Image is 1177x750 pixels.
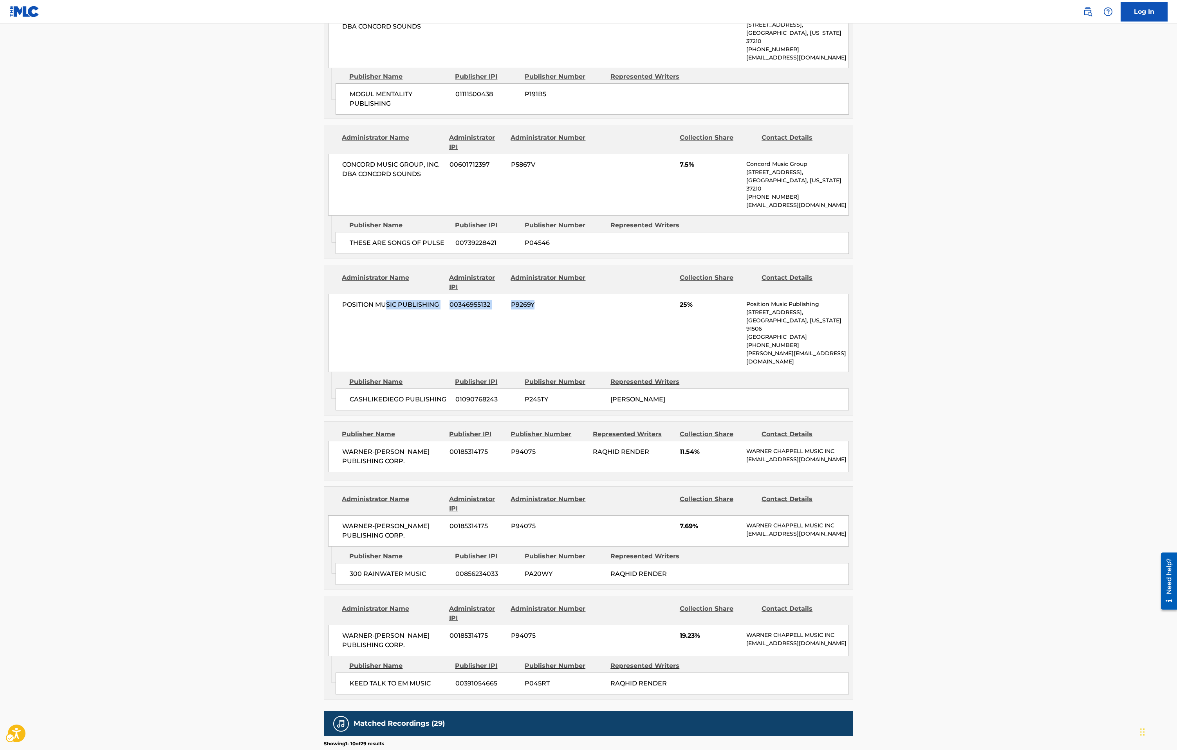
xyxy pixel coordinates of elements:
div: Collection Share [680,430,756,439]
span: P191B5 [525,90,605,99]
p: [EMAIL_ADDRESS][DOMAIN_NAME] [746,455,848,464]
span: 00346955132 [449,300,505,309]
span: P94075 [511,631,587,640]
span: P94075 [511,447,587,457]
span: 01090768243 [455,395,519,404]
div: Administrator IPI [449,273,505,292]
div: Contact Details [762,273,838,292]
p: [GEOGRAPHIC_DATA] [746,333,848,341]
span: CONCORD MUSIC GROUP, INC. DBA CONCORD SOUNDS [342,160,444,179]
p: [EMAIL_ADDRESS][DOMAIN_NAME] [746,530,848,538]
p: [STREET_ADDRESS], [746,308,848,317]
span: MOGUL MENTALITY PUBLISHING [350,90,449,108]
div: Administrator Name [342,273,443,292]
img: MLC Logo [9,6,40,17]
p: [PHONE_NUMBER] [746,45,848,54]
div: Administrator Name [342,495,443,513]
p: [GEOGRAPHIC_DATA], [US_STATE] 37210 [746,176,848,193]
span: KEED TALK TO EM MUSIC [350,679,449,688]
p: [GEOGRAPHIC_DATA], [US_STATE] 37210 [746,29,848,45]
p: WARNER CHAPPELL MUSIC INC [746,631,848,639]
div: Publisher IPI [455,221,519,230]
div: Publisher Name [349,661,449,671]
span: P94075 [511,522,587,531]
div: Collection Share [680,495,756,513]
span: 25% [680,300,740,309]
a: Log In [1121,2,1168,22]
p: [EMAIL_ADDRESS][DOMAIN_NAME] [746,54,848,62]
span: RAQHID RENDER [610,570,667,577]
span: 19.23% [680,631,740,640]
span: 00601712397 [449,160,505,169]
span: PA20WY [525,569,605,579]
span: P9269Y [511,300,587,309]
img: help [1103,7,1113,16]
div: Publisher IPI [449,430,505,439]
h5: Matched Recordings (29) [354,719,445,728]
div: Publisher Number [525,661,605,671]
p: [STREET_ADDRESS], [746,168,848,176]
div: Administrator IPI [449,133,505,152]
span: 7.69% [680,522,740,531]
div: Represented Writers [610,377,690,387]
span: P245TY [525,395,605,404]
div: Chat Widget [1138,712,1177,750]
div: Publisher Number [525,221,605,230]
div: Contact Details [762,495,838,513]
iframe: Iframe | Resource Center [1155,549,1177,612]
span: 00185314175 [449,522,505,531]
div: Publisher Number [511,430,587,439]
p: [GEOGRAPHIC_DATA], [US_STATE] 91506 [746,317,848,333]
div: Collection Share [680,133,756,152]
span: 01111500438 [455,90,519,99]
div: Publisher IPI [455,661,519,671]
p: Position Music Publishing [746,300,848,308]
div: Administrator Number [511,273,587,292]
span: 11.54% [680,447,740,457]
div: Publisher IPI [455,377,519,387]
p: [EMAIL_ADDRESS][DOMAIN_NAME] [746,639,848,647]
span: P04546 [525,238,605,248]
span: 00185314175 [449,447,505,457]
div: Publisher Number [525,72,605,81]
span: WARNER-[PERSON_NAME] PUBLISHING CORP. [342,631,444,650]
div: Publisher Name [349,552,449,561]
p: [PHONE_NUMBER] [746,193,848,201]
div: Drag [1140,720,1145,744]
p: Concord Music Group [746,160,848,168]
span: 00391054665 [455,679,519,688]
div: Contact Details [762,430,838,439]
span: RAQHID RENDER [593,448,649,455]
div: Collection Share [680,273,756,292]
p: [PERSON_NAME][EMAIL_ADDRESS][DOMAIN_NAME] [746,349,848,366]
iframe: Hubspot Iframe [1138,712,1177,750]
span: CASHLIKEDIEGO PUBLISHING [350,395,449,404]
div: Represented Writers [610,72,690,81]
span: POSITION MUSIC PUBLISHING [342,300,444,309]
img: search [1083,7,1092,16]
div: Publisher Name [342,430,443,439]
div: Publisher Name [349,221,449,230]
span: 7.5% [680,160,740,169]
img: Matched Recordings [336,719,346,728]
div: Publisher IPI [455,72,519,81]
span: [PERSON_NAME] [610,396,665,403]
span: 00739228421 [455,238,519,248]
span: RAQHID RENDER [610,680,667,687]
div: Publisher Name [349,377,449,387]
div: Administrator Number [511,495,587,513]
p: [PHONE_NUMBER] [746,341,848,349]
span: P045RT [525,679,605,688]
div: Publisher Number [525,377,605,387]
div: Administrator IPI [449,495,505,513]
span: WARNER-[PERSON_NAME] PUBLISHING CORP. [342,447,444,466]
span: P5867V [511,160,587,169]
span: THESE ARE SONGS OF PULSE [350,238,449,248]
p: [EMAIL_ADDRESS][DOMAIN_NAME] [746,201,848,209]
p: [STREET_ADDRESS], [746,21,848,29]
div: Collection Share [680,604,756,623]
div: Administrator IPI [449,604,505,623]
div: Contact Details [762,604,838,623]
div: Represented Writers [593,430,674,439]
